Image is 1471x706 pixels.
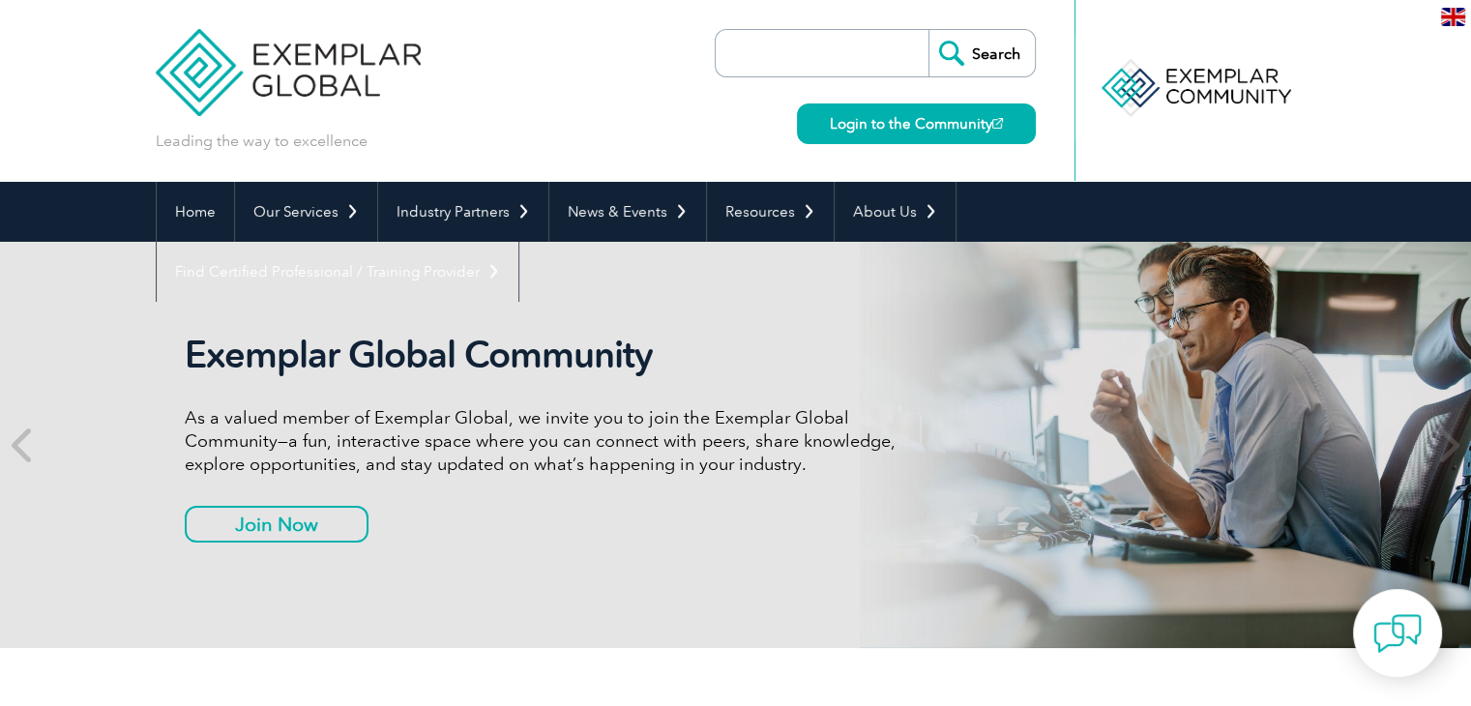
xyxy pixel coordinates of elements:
a: Login to the Community [797,103,1036,144]
input: Search [928,30,1035,76]
img: open_square.png [992,118,1003,129]
h2: Exemplar Global Community [185,333,910,377]
img: en [1441,8,1465,26]
p: As a valued member of Exemplar Global, we invite you to join the Exemplar Global Community—a fun,... [185,406,910,476]
a: Our Services [235,182,377,242]
a: Join Now [185,506,368,543]
a: Home [157,182,234,242]
a: News & Events [549,182,706,242]
img: contact-chat.png [1373,609,1422,658]
a: Industry Partners [378,182,548,242]
p: Leading the way to excellence [156,131,368,152]
a: Resources [707,182,834,242]
a: Find Certified Professional / Training Provider [157,242,518,302]
a: About Us [835,182,956,242]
